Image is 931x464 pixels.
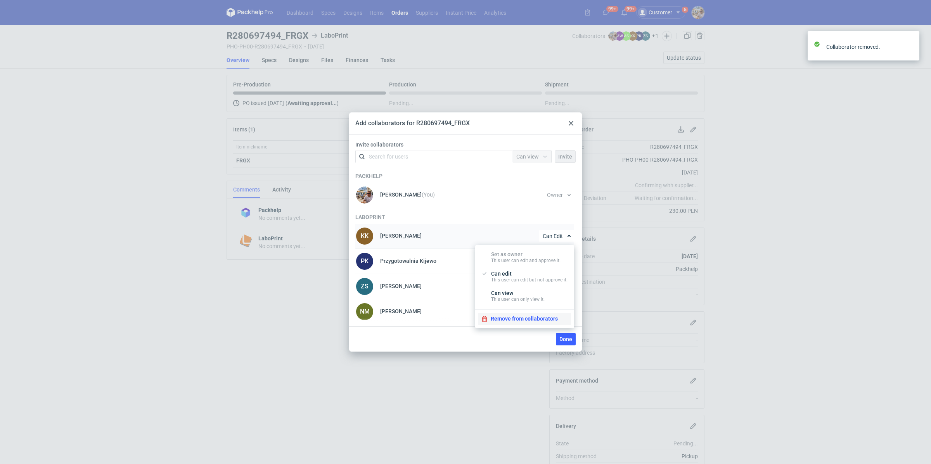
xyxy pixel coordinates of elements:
[558,154,572,159] span: Invite
[380,191,435,198] p: [PERSON_NAME]
[356,278,373,295] figcaption: ZS
[355,252,374,271] div: Przygotowalnia Kijewo
[355,141,579,148] label: Invite collaborators
[491,296,545,302] div: This user can only view it.
[491,290,545,302] div: Can view
[826,43,908,51] div: Collaborator removed.
[555,150,576,163] button: Invite
[559,336,572,342] span: Done
[355,172,574,179] h3: Packhelp
[356,228,373,245] figcaption: KK
[422,191,435,198] small: (You)
[355,227,374,245] div: Kinga Kubiak-Ignaczak
[543,233,563,239] span: Can Edit
[355,302,374,321] div: Natalia Mrozek
[356,253,373,270] figcaption: PK
[478,313,571,325] button: Remove from collaborators
[556,333,576,345] button: Done
[355,214,574,221] h3: LaboPrint
[380,258,436,264] p: Przygotowalnia Kijewo
[356,303,373,320] figcaption: NM
[369,153,408,160] div: Search for users
[355,277,374,296] div: Zuzanna Szygenda
[380,233,422,239] p: [PERSON_NAME]
[908,43,913,51] button: close
[355,186,374,204] div: Michał Palasek
[547,192,563,198] span: Owner
[539,230,574,242] button: Can Edit
[380,308,422,314] p: [PERSON_NAME]
[380,283,422,289] p: [PERSON_NAME]
[543,189,574,201] button: Owner
[356,186,373,204] img: Michał Palasek
[355,119,470,128] div: Add collaborators for R280697494_FRGX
